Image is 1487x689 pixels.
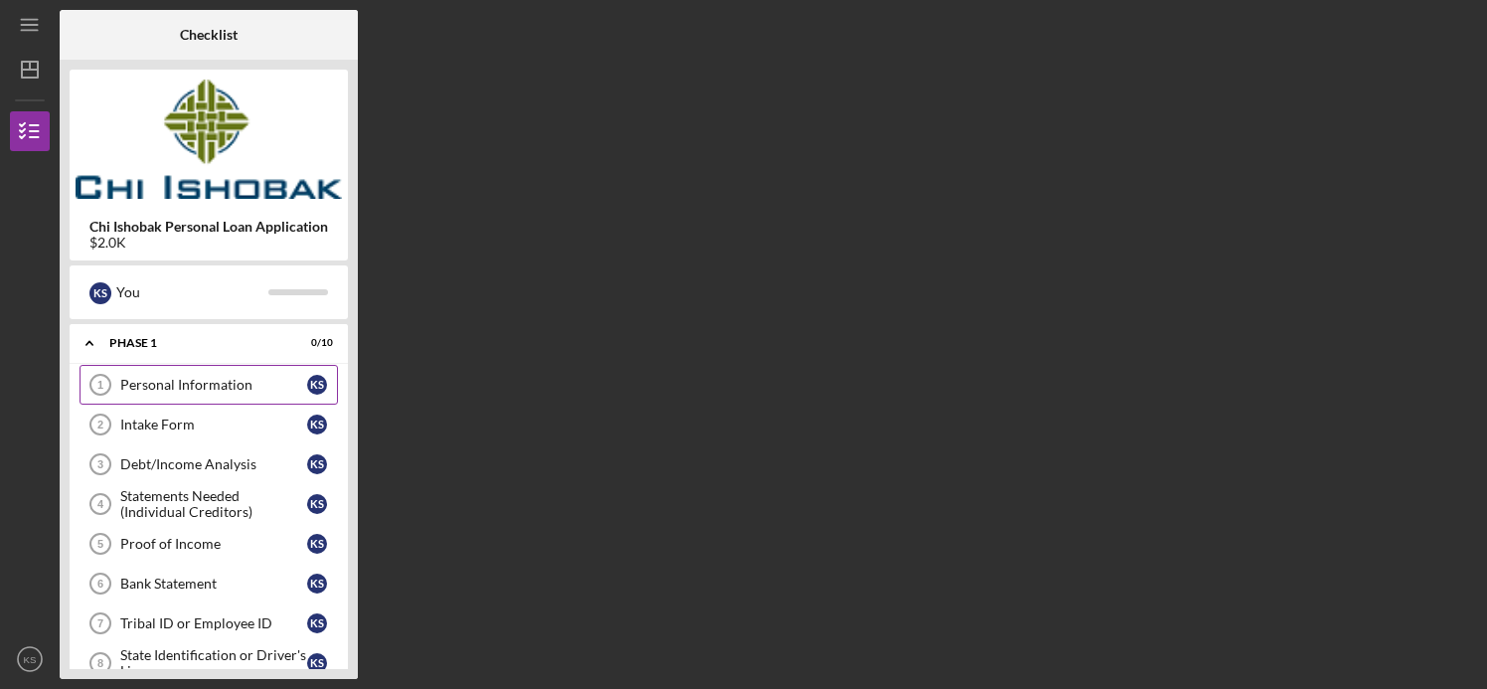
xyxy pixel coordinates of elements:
[307,454,327,474] div: K S
[80,564,338,603] a: 6Bank StatementKS
[120,377,307,393] div: Personal Information
[97,657,103,669] tspan: 8
[24,654,37,665] text: KS
[97,419,103,431] tspan: 2
[80,405,338,444] a: 2Intake FormKS
[307,613,327,633] div: K S
[120,615,307,631] div: Tribal ID or Employee ID
[89,282,111,304] div: K S
[80,484,338,524] a: 4Statements Needed (Individual Creditors)KS
[97,379,103,391] tspan: 1
[307,534,327,554] div: K S
[89,235,328,251] div: $2.0K
[97,538,103,550] tspan: 5
[180,27,238,43] b: Checklist
[116,275,268,309] div: You
[120,647,307,679] div: State Identification or Driver's License
[307,574,327,594] div: K S
[97,578,103,590] tspan: 6
[109,337,283,349] div: Phase 1
[10,639,50,679] button: KS
[97,617,103,629] tspan: 7
[80,365,338,405] a: 1Personal InformationKS
[80,444,338,484] a: 3Debt/Income AnalysisKS
[80,643,338,683] a: 8State Identification or Driver's LicenseKS
[97,458,103,470] tspan: 3
[120,576,307,592] div: Bank Statement
[307,375,327,395] div: K S
[120,536,307,552] div: Proof of Income
[120,456,307,472] div: Debt/Income Analysis
[297,337,333,349] div: 0 / 10
[120,488,307,520] div: Statements Needed (Individual Creditors)
[80,524,338,564] a: 5Proof of IncomeKS
[89,219,328,235] b: Chi Ishobak Personal Loan Application
[307,494,327,514] div: K S
[307,653,327,673] div: K S
[307,415,327,434] div: K S
[80,603,338,643] a: 7Tribal ID or Employee IDKS
[70,80,348,199] img: Product logo
[97,498,104,510] tspan: 4
[120,417,307,432] div: Intake Form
